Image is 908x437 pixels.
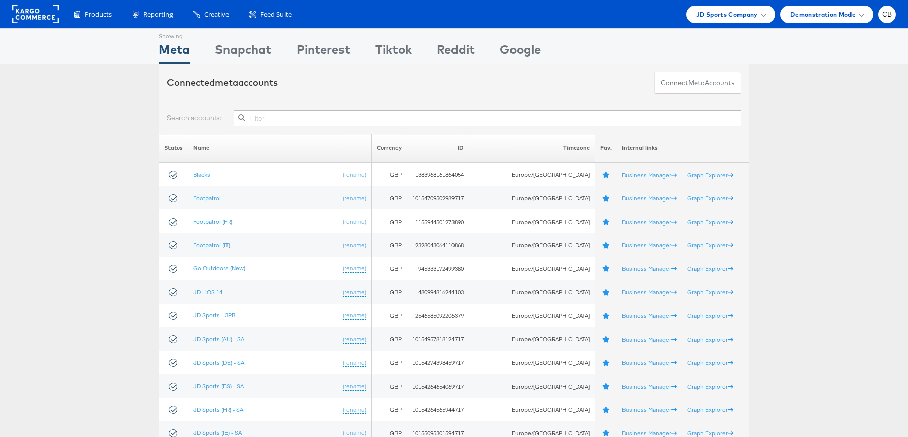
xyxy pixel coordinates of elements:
[469,257,595,281] td: Europe/[GEOGRAPHIC_DATA]
[159,29,190,41] div: Showing
[372,398,407,421] td: GBP
[790,9,856,20] span: Demonstration Mode
[193,170,210,178] a: Blacks
[343,288,366,296] a: (rename)
[215,77,238,88] span: meta
[469,327,595,351] td: Europe/[GEOGRAPHIC_DATA]
[193,217,232,225] a: Footpatrol (FR)
[687,429,733,436] a: Graph Explorer
[407,186,469,210] td: 10154709502989717
[622,405,677,413] a: Business Manager
[469,134,595,162] th: Timezone
[622,358,677,366] a: Business Manager
[696,9,758,20] span: JD Sports Company
[469,233,595,257] td: Europe/[GEOGRAPHIC_DATA]
[622,171,677,178] a: Business Manager
[193,311,235,319] a: JD Sports - 3PB
[372,304,407,327] td: GBP
[469,162,595,186] td: Europe/[GEOGRAPHIC_DATA]
[159,41,190,64] div: Meta
[372,186,407,210] td: GBP
[193,335,244,342] a: JD Sports (AU) - SA
[622,311,677,319] a: Business Manager
[687,288,733,295] a: Graph Explorer
[343,264,366,272] a: (rename)
[167,76,278,89] div: Connected accounts
[687,264,733,272] a: Graph Explorer
[622,382,677,390] a: Business Manager
[343,194,366,202] a: (rename)
[500,41,541,64] div: Google
[469,304,595,327] td: Europe/[GEOGRAPHIC_DATA]
[622,194,677,201] a: Business Manager
[343,217,366,226] a: (rename)
[193,428,242,436] a: JD Sports (IE) - SA
[85,10,112,19] span: Products
[372,327,407,351] td: GBP
[343,170,366,179] a: (rename)
[622,217,677,225] a: Business Manager
[407,209,469,233] td: 1155944501273890
[375,41,412,64] div: Tiktok
[297,41,350,64] div: Pinterest
[407,327,469,351] td: 10154957818124717
[343,335,366,343] a: (rename)
[407,351,469,374] td: 10154274398459717
[215,41,271,64] div: Snapchat
[193,288,222,295] a: JD | iOS 14
[234,110,741,126] input: Filter
[193,358,244,366] a: JD Sports (DE) - SA
[260,10,292,19] span: Feed Suite
[687,241,733,248] a: Graph Explorer
[469,280,595,304] td: Europe/[GEOGRAPHIC_DATA]
[687,217,733,225] a: Graph Explorer
[407,304,469,327] td: 2546585092206379
[343,405,366,414] a: (rename)
[372,162,407,186] td: GBP
[204,10,229,19] span: Creative
[622,241,677,248] a: Business Manager
[407,280,469,304] td: 480994816244103
[469,398,595,421] td: Europe/[GEOGRAPHIC_DATA]
[622,288,677,295] a: Business Manager
[687,171,733,178] a: Graph Explorer
[193,241,230,248] a: Footpatrol (IT)
[469,351,595,374] td: Europe/[GEOGRAPHIC_DATA]
[622,335,677,343] a: Business Manager
[372,280,407,304] td: GBP
[372,351,407,374] td: GBP
[407,134,469,162] th: ID
[687,405,733,413] a: Graph Explorer
[654,72,741,94] button: ConnectmetaAccounts
[193,194,221,201] a: Footpatrol
[343,311,366,320] a: (rename)
[193,405,243,413] a: JD Sports (FR) - SA
[622,429,677,436] a: Business Manager
[687,194,733,201] a: Graph Explorer
[687,382,733,390] a: Graph Explorer
[469,186,595,210] td: Europe/[GEOGRAPHIC_DATA]
[622,264,677,272] a: Business Manager
[372,374,407,398] td: GBP
[372,134,407,162] th: Currency
[407,257,469,281] td: 945333172499380
[143,10,173,19] span: Reporting
[343,358,366,367] a: (rename)
[159,134,188,162] th: Status
[343,241,366,249] a: (rename)
[469,374,595,398] td: Europe/[GEOGRAPHIC_DATA]
[188,134,372,162] th: Name
[687,335,733,343] a: Graph Explorer
[407,233,469,257] td: 2328043064110868
[687,358,733,366] a: Graph Explorer
[372,257,407,281] td: GBP
[372,209,407,233] td: GBP
[688,78,705,88] span: meta
[193,264,245,271] a: Go Outdoors (New)
[407,398,469,421] td: 10154264565944717
[343,428,366,437] a: (rename)
[882,11,892,18] span: CB
[437,41,475,64] div: Reddit
[372,233,407,257] td: GBP
[687,311,733,319] a: Graph Explorer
